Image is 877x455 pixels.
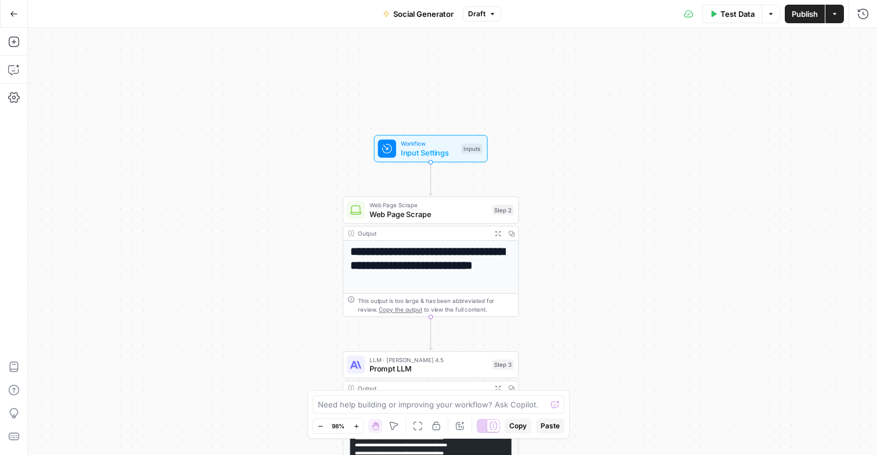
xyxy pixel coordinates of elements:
[462,143,483,154] div: Inputs
[536,418,564,434] button: Paste
[463,6,501,21] button: Draft
[468,9,485,19] span: Draft
[785,5,825,23] button: Publish
[492,205,513,215] div: Step 2
[792,8,818,20] span: Publish
[369,363,488,374] span: Prompt LLM
[492,360,513,370] div: Step 3
[379,306,422,313] span: Copy the output
[358,384,487,393] div: Output
[720,8,755,20] span: Test Data
[401,139,457,148] span: Workflow
[358,296,513,314] div: This output is too large & has been abbreviated for review. to view the full content.
[369,355,488,364] span: LLM · [PERSON_NAME] 4.5
[702,5,762,23] button: Test Data
[376,5,461,23] button: Social Generator
[369,208,488,220] span: Web Page Scrape
[509,421,527,431] span: Copy
[401,147,457,158] span: Input Settings
[332,421,345,431] span: 98%
[541,421,560,431] span: Paste
[343,135,519,162] div: WorkflowInput SettingsInputs
[505,418,531,434] button: Copy
[429,162,433,196] g: Edge from start to step_2
[358,229,487,238] div: Output
[393,8,454,20] span: Social Generator
[429,317,433,350] g: Edge from step_2 to step_3
[369,200,488,210] span: Web Page Scrape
